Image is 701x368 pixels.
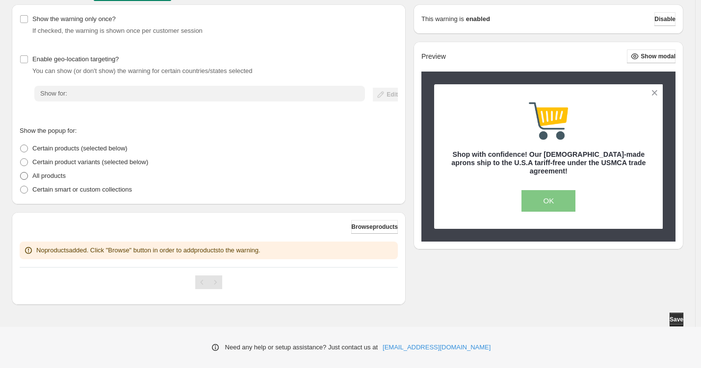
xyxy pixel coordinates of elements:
[521,190,575,212] button: OK
[351,223,398,231] span: Browse products
[32,67,253,74] span: You can show (or don't show) the warning for certain countries/states selected
[421,14,464,24] p: This warning is
[654,12,675,26] button: Disable
[32,158,148,166] span: Certain product variants (selected below)
[20,127,77,134] span: Show the popup for:
[32,27,203,34] span: If checked, the warning is shown once per customer session
[40,90,67,97] span: Show for:
[670,313,683,326] button: Save
[654,15,675,23] span: Disable
[32,55,119,63] span: Enable geo-location targeting?
[627,49,675,63] button: Show modal
[36,245,260,255] p: No products added. Click "Browse" button in order to add products to the warning.
[351,220,398,234] button: Browseproducts
[421,52,446,61] h2: Preview
[32,171,66,181] p: All products
[383,343,491,352] a: [EMAIL_ADDRESS][DOMAIN_NAME]
[195,275,222,289] nav: Pagination
[451,150,646,175] strong: Shop with confidence! Our [DEMOGRAPHIC_DATA]-made aprons ship to the U.S.A tariff-free under the ...
[32,145,128,152] span: Certain products (selected below)
[670,316,683,323] span: Save
[32,15,116,23] span: Show the warning only once?
[641,52,675,60] span: Show modal
[466,14,490,24] strong: enabled
[32,185,132,195] p: Certain smart or custom collections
